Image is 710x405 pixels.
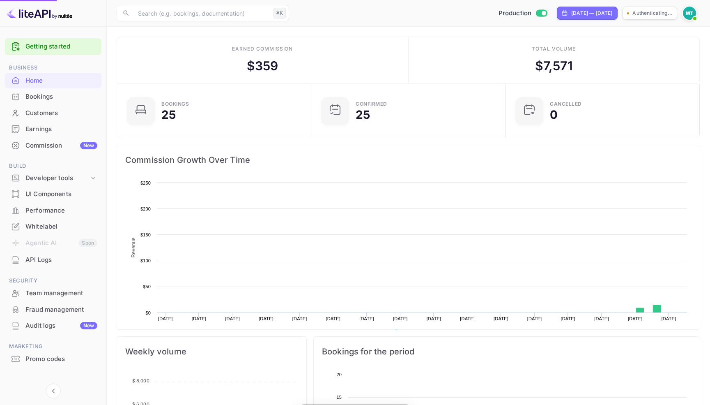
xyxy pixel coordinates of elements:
text: $50 [143,284,151,289]
div: API Logs [25,255,97,265]
img: LiteAPI logo [7,7,72,20]
text: [DATE] [561,316,576,321]
span: Security [5,276,101,285]
text: [DATE] [158,316,173,321]
div: Performance [25,206,97,215]
div: Promo codes [25,354,97,364]
span: Production [499,9,532,18]
text: Revenue [402,329,423,335]
text: [DATE] [192,316,207,321]
span: Marketing [5,342,101,351]
a: Fraud management [5,302,101,317]
text: [DATE] [326,316,341,321]
div: Earnings [25,125,97,134]
text: Revenue [131,237,136,257]
a: CommissionNew [5,138,101,153]
div: 0 [550,109,558,120]
a: Whitelabel [5,219,101,234]
div: Promo codes [5,351,101,367]
div: Confirmed [356,102,387,106]
div: Home [5,73,101,89]
div: Bookings [5,89,101,105]
div: Developer tools [25,174,89,183]
div: Fraud management [25,305,97,315]
a: API Logs [5,252,101,267]
div: CommissionNew [5,138,101,154]
div: Bookings [25,92,97,102]
text: 20 [336,372,342,377]
a: Audit logsNew [5,318,101,333]
a: Bookings [5,89,101,104]
text: $100 [140,258,151,263]
a: Performance [5,203,101,218]
text: [DATE] [225,316,240,321]
div: $ 359 [247,57,278,75]
span: Weekly volume [125,345,298,358]
div: API Logs [5,252,101,268]
text: [DATE] [427,316,441,321]
div: Performance [5,203,101,219]
text: $250 [140,181,151,185]
div: Earnings [5,121,101,137]
div: Commission [25,141,97,150]
text: [DATE] [494,316,508,321]
div: Whitelabel [5,219,101,235]
input: Search (e.g. bookings, documentation) [133,5,270,21]
button: Collapse navigation [46,384,61,398]
span: Business [5,63,101,72]
div: Developer tools [5,171,101,185]
div: $ 7,571 [535,57,573,75]
p: Authenticating... [632,9,673,17]
div: Audit logs [25,321,97,331]
text: [DATE] [393,316,408,321]
div: New [80,142,97,149]
div: Home [25,76,97,86]
text: $0 [145,310,151,315]
div: Customers [5,105,101,121]
div: Team management [25,289,97,298]
div: Customers [25,109,97,118]
text: [DATE] [292,316,307,321]
div: UI Components [5,186,101,202]
a: UI Components [5,186,101,201]
a: Getting started [25,42,97,51]
text: [DATE] [359,316,374,321]
span: Bookings for the period [322,345,692,358]
text: [DATE] [628,316,643,321]
div: ⌘K [273,8,286,19]
div: [DATE] — [DATE] [571,9,612,17]
text: 15 [336,395,342,400]
div: New [80,322,97,329]
text: [DATE] [594,316,609,321]
div: Bookings [161,102,189,106]
a: Promo codes [5,351,101,366]
a: Team management [5,285,101,301]
text: [DATE] [662,316,676,321]
div: UI Components [25,190,97,199]
div: Total volume [532,45,576,53]
div: Switch to Sandbox mode [495,9,551,18]
div: 25 [356,109,370,120]
text: $200 [140,206,151,211]
div: Audit logsNew [5,318,101,334]
text: [DATE] [460,316,475,321]
div: Team management [5,285,101,301]
text: $150 [140,232,151,237]
a: Earnings [5,121,101,137]
div: Earned commission [232,45,293,53]
div: Whitelabel [25,222,97,231]
text: [DATE] [259,316,273,321]
div: 25 [161,109,176,120]
text: [DATE] [527,316,542,321]
img: Marcin Teodoru [683,7,696,20]
div: Fraud management [5,302,101,318]
tspan: $ 8,000 [132,378,149,384]
a: Home [5,73,101,88]
a: Customers [5,105,101,120]
span: Build [5,162,101,171]
span: Commission Growth Over Time [125,153,692,167]
div: CANCELLED [550,102,582,106]
div: Getting started [5,38,101,55]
